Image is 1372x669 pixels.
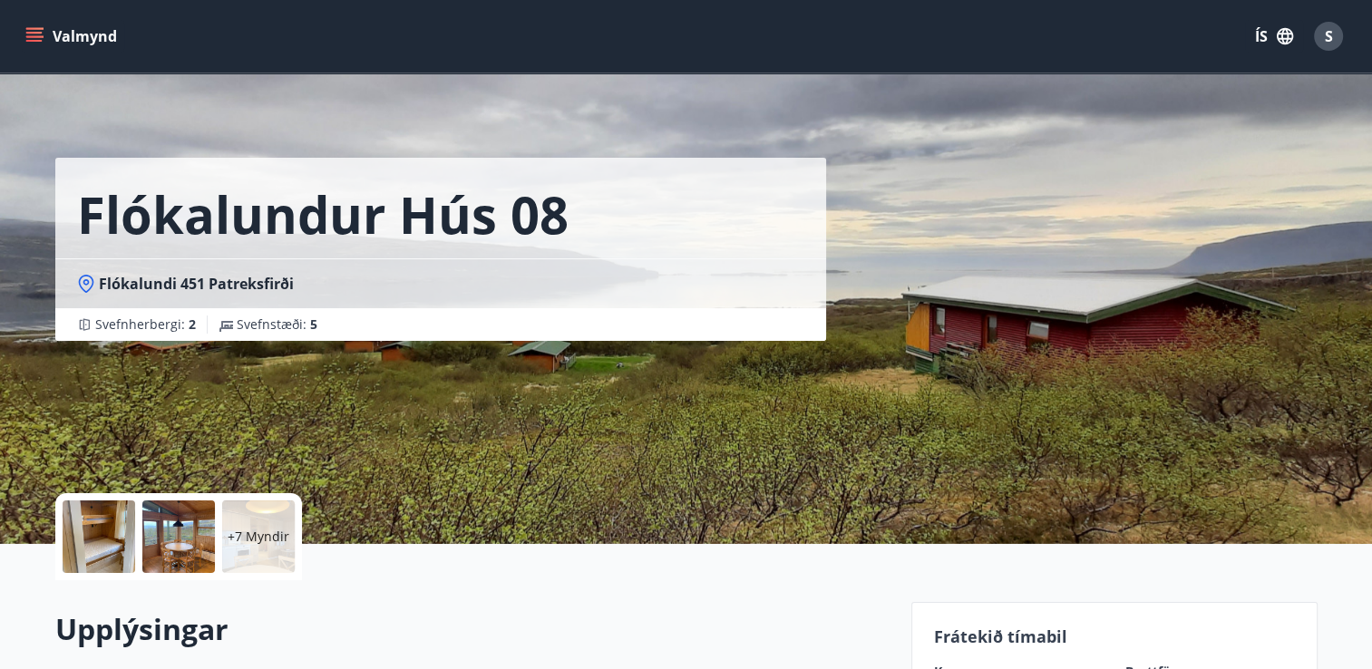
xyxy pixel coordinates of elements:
[189,315,196,333] span: 2
[95,315,196,334] span: Svefnherbergi :
[1245,20,1303,53] button: ÍS
[99,274,294,294] span: Flókalundi 451 Patreksfirði
[77,179,569,248] h1: Flókalundur hús 08
[228,528,289,546] p: +7 Myndir
[934,625,1295,648] p: Frátekið tímabil
[55,609,890,649] h2: Upplýsingar
[237,315,317,334] span: Svefnstæði :
[1325,26,1333,46] span: S
[310,315,317,333] span: 5
[22,20,124,53] button: menu
[1307,15,1350,58] button: S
